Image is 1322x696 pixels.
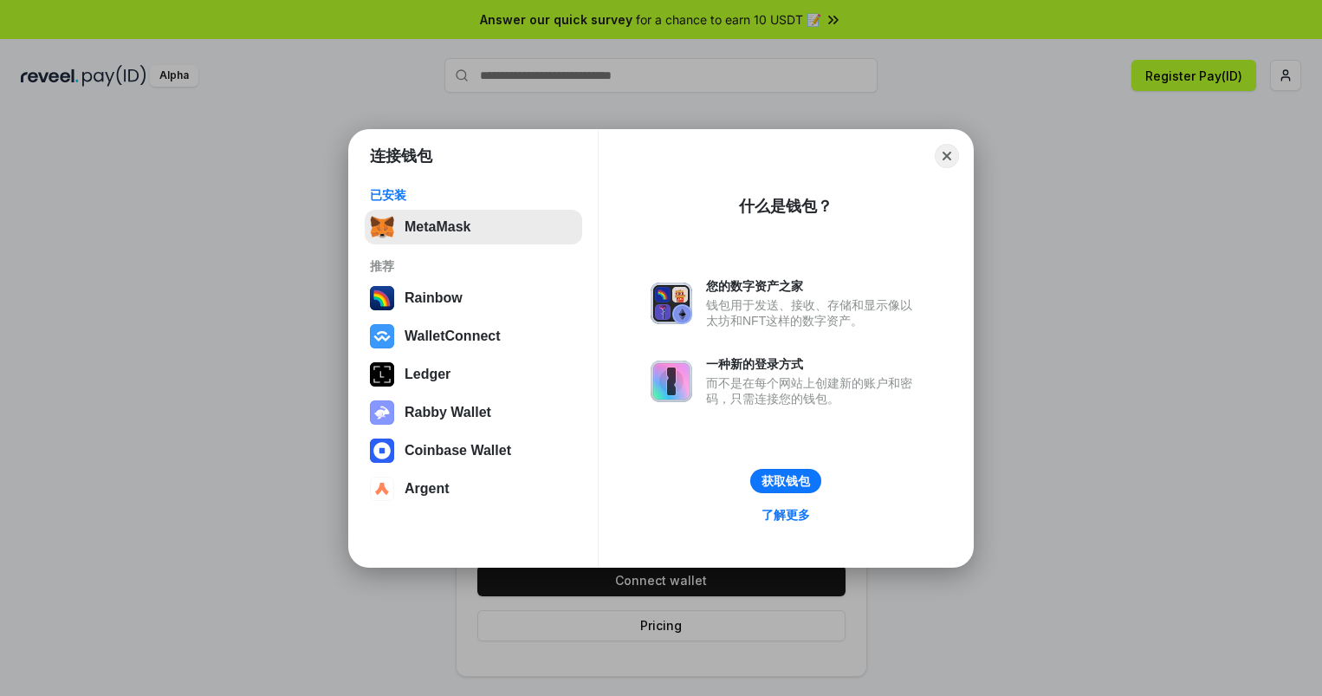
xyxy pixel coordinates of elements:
div: 了解更多 [761,507,810,523]
img: svg+xml,%3Csvg%20xmlns%3D%22http%3A%2F%2Fwww.w3.org%2F2000%2Fsvg%22%20fill%3D%22none%22%20viewBox... [651,283,692,324]
button: WalletConnect [365,319,582,354]
div: 而不是在每个网站上创建新的账户和密码，只需连接您的钱包。 [706,375,921,407]
img: svg+xml,%3Csvg%20width%3D%22120%22%20height%3D%22120%22%20viewBox%3D%220%200%20120%20120%22%20fil... [370,286,394,310]
div: 获取钱包 [761,473,810,489]
button: Ledger [365,357,582,392]
div: 一种新的登录方式 [706,356,921,372]
div: Argent [405,481,450,497]
div: Coinbase Wallet [405,443,511,459]
img: svg+xml,%3Csvg%20width%3D%2228%22%20height%3D%2228%22%20viewBox%3D%220%200%2028%2028%22%20fill%3D... [370,439,394,463]
div: Ledger [405,367,450,382]
img: svg+xml,%3Csvg%20xmlns%3D%22http%3A%2F%2Fwww.w3.org%2F2000%2Fsvg%22%20width%3D%2228%22%20height%3... [370,362,394,387]
button: Argent [365,472,582,506]
div: MetaMask [405,219,470,235]
h1: 连接钱包 [370,146,432,166]
button: Rainbow [365,281,582,315]
a: 了解更多 [751,504,820,526]
div: 什么是钱包？ [739,196,833,217]
img: svg+xml,%3Csvg%20xmlns%3D%22http%3A%2F%2Fwww.w3.org%2F2000%2Fsvg%22%20fill%3D%22none%22%20viewBox... [651,361,692,402]
button: MetaMask [365,210,582,244]
button: Coinbase Wallet [365,433,582,468]
div: WalletConnect [405,328,501,344]
div: 已安装 [370,187,577,203]
button: Rabby Wallet [365,395,582,430]
img: svg+xml,%3Csvg%20xmlns%3D%22http%3A%2F%2Fwww.w3.org%2F2000%2Fsvg%22%20fill%3D%22none%22%20viewBox... [370,400,394,425]
img: svg+xml,%3Csvg%20width%3D%2228%22%20height%3D%2228%22%20viewBox%3D%220%200%2028%2028%22%20fill%3D... [370,477,394,501]
div: 推荐 [370,258,577,274]
div: 钱包用于发送、接收、存储和显示像以太坊和NFT这样的数字资产。 [706,297,921,328]
div: 您的数字资产之家 [706,278,921,294]
div: Rabby Wallet [405,405,491,420]
div: Rainbow [405,290,463,306]
img: svg+xml,%3Csvg%20width%3D%2228%22%20height%3D%2228%22%20viewBox%3D%220%200%2028%2028%22%20fill%3D... [370,324,394,348]
button: 获取钱包 [750,469,821,493]
button: Close [935,144,959,168]
img: svg+xml,%3Csvg%20fill%3D%22none%22%20height%3D%2233%22%20viewBox%3D%220%200%2035%2033%22%20width%... [370,215,394,239]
